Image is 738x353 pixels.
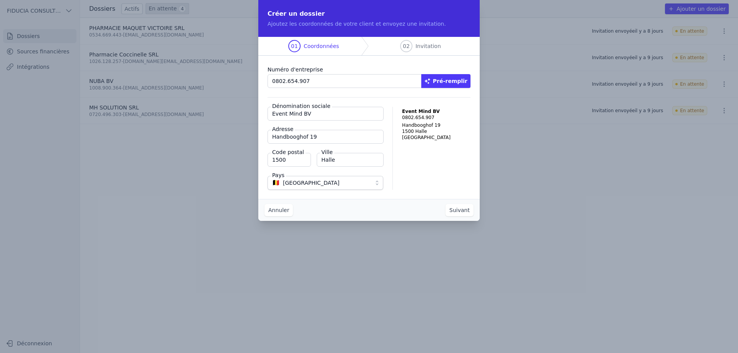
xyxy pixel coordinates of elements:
button: Annuler [264,204,293,216]
button: 🇧🇪 [GEOGRAPHIC_DATA] [268,176,383,190]
h2: Créer un dossier [268,9,470,18]
span: 🇧🇪 [272,181,280,185]
label: Numéro d'entreprise [268,65,470,74]
label: Pays [271,171,286,179]
p: Event Mind BV [402,108,470,114]
span: Invitation [416,42,441,50]
p: [GEOGRAPHIC_DATA] [402,134,470,141]
label: Dénomination sociale [271,102,332,110]
p: 1500 Halle [402,128,470,134]
nav: Progress [258,37,480,56]
span: [GEOGRAPHIC_DATA] [283,178,339,187]
span: 01 [291,42,298,50]
button: Pré-remplir [421,74,470,88]
span: Coordonnées [304,42,339,50]
p: Handbooghof 19 [402,122,470,128]
label: Code postal [271,148,306,156]
p: Ajoutez les coordonnées de votre client et envoyez une invitation. [268,20,470,28]
button: Suivant [445,204,474,216]
label: Ville [320,148,334,156]
label: Adresse [271,125,295,133]
p: 0802.654.907 [402,114,470,121]
span: 02 [403,42,410,50]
